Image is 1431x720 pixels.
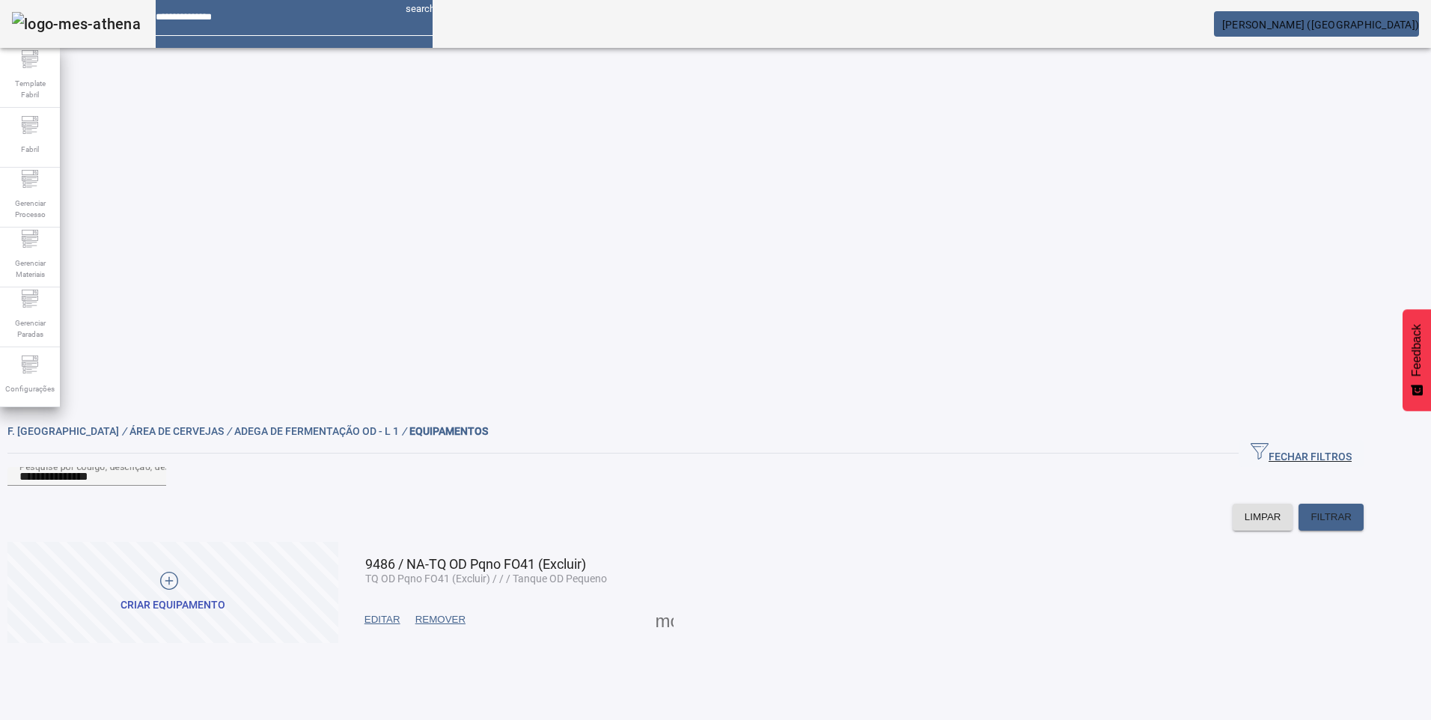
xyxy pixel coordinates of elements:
[120,598,225,613] div: CRIAR EQUIPAMENTO
[12,12,141,36] img: logo-mes-athena
[1245,510,1281,525] span: LIMPAR
[408,606,473,633] button: REMOVER
[7,313,52,344] span: Gerenciar Paradas
[364,612,400,627] span: EDITAR
[1222,19,1419,31] span: [PERSON_NAME] ([GEOGRAPHIC_DATA])
[1233,504,1293,531] button: LIMPAR
[7,425,129,437] span: F. [GEOGRAPHIC_DATA]
[1251,442,1352,465] span: FECHAR FILTROS
[651,606,678,633] button: Mais
[415,612,466,627] span: REMOVER
[19,461,385,472] mat-label: Pesquise por código, descrição, descrição abreviada, capacidade ou ano de fabricação
[1239,440,1364,467] button: FECHAR FILTROS
[7,73,52,105] span: Template Fabril
[365,573,607,585] span: TQ OD Pqno FO41 (Excluir) / / / Tanque OD Pequeno
[7,542,338,643] button: CRIAR EQUIPAMENTO
[1,379,59,399] span: Configurações
[365,556,586,572] span: 9486 / NA-TQ OD Pqno FO41 (Excluir)
[1410,324,1424,376] span: Feedback
[7,253,52,284] span: Gerenciar Materiais
[16,139,43,159] span: Fabril
[234,425,409,437] span: Adega de Fermentação OD - L 1
[129,425,234,437] span: Área de Cervejas
[7,193,52,225] span: Gerenciar Processo
[1299,504,1364,531] button: FILTRAR
[409,425,488,437] span: EQUIPAMENTOS
[122,425,126,437] em: /
[1403,309,1431,411] button: Feedback - Mostrar pesquisa
[357,606,408,633] button: EDITAR
[402,425,406,437] em: /
[1311,510,1352,525] span: FILTRAR
[227,425,231,437] em: /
